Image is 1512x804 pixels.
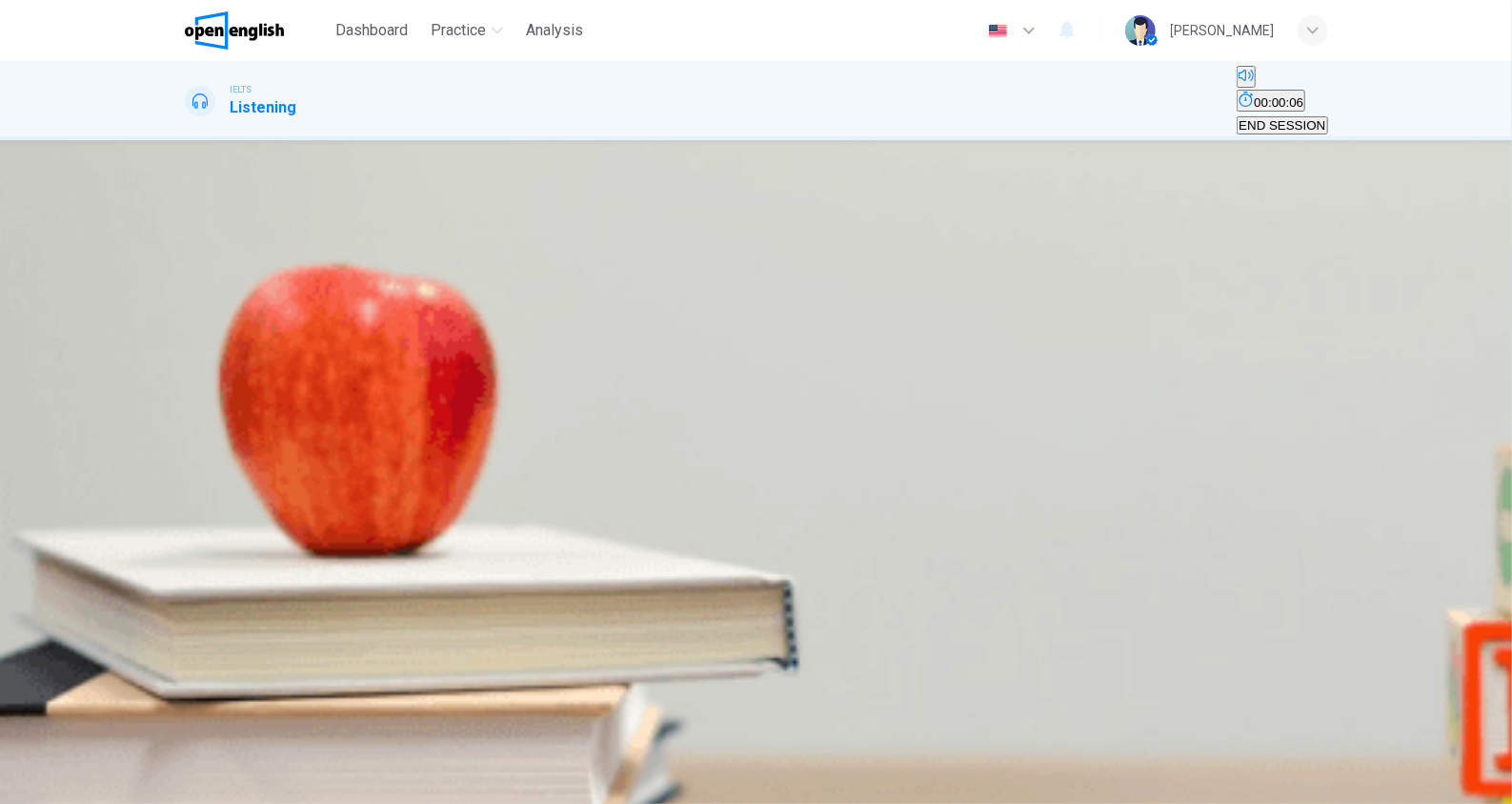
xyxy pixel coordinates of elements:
span: END SESSION [1239,118,1325,133]
button: 00:00:06 [1237,90,1305,112]
a: OpenEnglish logo [185,11,329,50]
button: Dashboard [328,13,415,48]
img: OpenEnglish logo [185,11,285,50]
button: Practice [423,13,511,48]
img: Profile picture [1125,15,1156,46]
span: Analysis [526,19,583,42]
button: Analysis [518,13,591,48]
button: END SESSION [1237,116,1327,134]
span: IELTS [231,83,252,96]
img: en [986,24,1010,38]
span: 00:00:06 [1254,95,1303,110]
div: Hide [1237,90,1327,113]
div: Mute [1237,66,1327,90]
span: Practice [431,19,486,42]
h1: Listening [231,96,297,119]
span: Dashboard [335,19,408,42]
div: [PERSON_NAME] [1171,19,1275,42]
